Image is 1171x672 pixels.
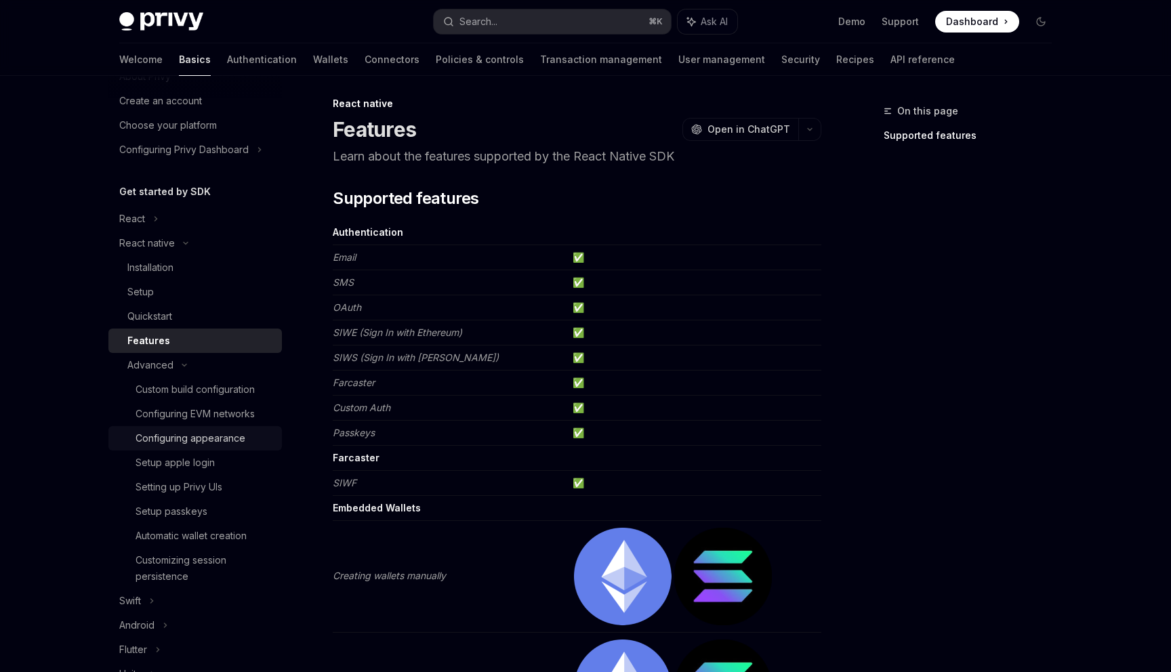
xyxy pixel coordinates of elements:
[108,548,282,589] a: Customizing session persistence
[108,89,282,113] a: Create an account
[1030,11,1052,33] button: Toggle dark mode
[136,479,222,495] div: Setting up Privy UIs
[574,528,672,625] img: ethereum.png
[333,188,478,209] span: Supported features
[108,426,282,450] a: Configuring appearance
[119,617,155,633] div: Android
[333,570,446,581] em: Creating wallets manually
[127,357,173,373] div: Advanced
[333,377,375,388] em: Farcaster
[108,329,282,353] a: Features
[678,9,737,34] button: Ask AI
[108,524,282,548] a: Automatic wallet creation
[935,11,1019,33] a: Dashboard
[136,503,207,520] div: Setup passkeys
[333,117,416,142] h1: Features
[897,103,958,119] span: On this page
[333,502,421,513] strong: Embedded Wallets
[119,642,147,658] div: Flutter
[540,43,662,76] a: Transaction management
[333,301,361,313] em: OAuth
[567,396,821,421] td: ✅
[701,15,728,28] span: Ask AI
[108,255,282,280] a: Installation
[365,43,419,76] a: Connectors
[119,211,145,227] div: React
[567,371,821,396] td: ✅
[707,123,790,136] span: Open in ChatGPT
[136,406,255,422] div: Configuring EVM networks
[567,345,821,371] td: ✅
[333,327,462,338] em: SIWE (Sign In with Ethereum)
[179,43,211,76] a: Basics
[333,226,403,238] strong: Authentication
[136,552,274,585] div: Customizing session persistence
[136,381,255,398] div: Custom build configuration
[838,15,865,28] a: Demo
[127,259,173,276] div: Installation
[333,452,379,463] strong: Farcaster
[119,142,249,158] div: Configuring Privy Dashboard
[108,280,282,304] a: Setup
[108,499,282,524] a: Setup passkeys
[127,308,172,324] div: Quickstart
[567,471,821,496] td: ✅
[567,320,821,345] td: ✅
[333,147,821,166] p: Learn about the features supported by the React Native SDK
[119,43,163,76] a: Welcome
[313,43,348,76] a: Wallets
[127,333,170,349] div: Features
[119,184,211,200] h5: Get started by SDK
[333,402,390,413] em: Custom Auth
[108,377,282,402] a: Custom build configuration
[890,43,955,76] a: API reference
[434,9,671,34] button: Search...⌘K
[333,97,821,110] div: React native
[649,16,663,27] span: ⌘ K
[127,284,154,300] div: Setup
[119,117,217,133] div: Choose your platform
[333,477,356,488] em: SIWF
[333,276,354,288] em: SMS
[436,43,524,76] a: Policies & controls
[119,235,175,251] div: React native
[136,528,247,544] div: Automatic wallet creation
[567,270,821,295] td: ✅
[884,125,1063,146] a: Supported features
[882,15,919,28] a: Support
[108,475,282,499] a: Setting up Privy UIs
[946,15,998,28] span: Dashboard
[674,528,772,625] img: solana.png
[119,93,202,109] div: Create an account
[108,113,282,138] a: Choose your platform
[567,245,821,270] td: ✅
[108,402,282,426] a: Configuring EVM networks
[119,12,203,31] img: dark logo
[108,304,282,329] a: Quickstart
[119,593,141,609] div: Swift
[567,295,821,320] td: ✅
[836,43,874,76] a: Recipes
[333,251,356,263] em: Email
[227,43,297,76] a: Authentication
[108,450,282,475] a: Setup apple login
[567,421,821,446] td: ✅
[136,430,245,446] div: Configuring appearance
[333,427,375,438] em: Passkeys
[459,14,497,30] div: Search...
[682,118,798,141] button: Open in ChatGPT
[333,352,499,363] em: SIWS (Sign In with [PERSON_NAME])
[136,455,215,471] div: Setup apple login
[678,43,765,76] a: User management
[781,43,820,76] a: Security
